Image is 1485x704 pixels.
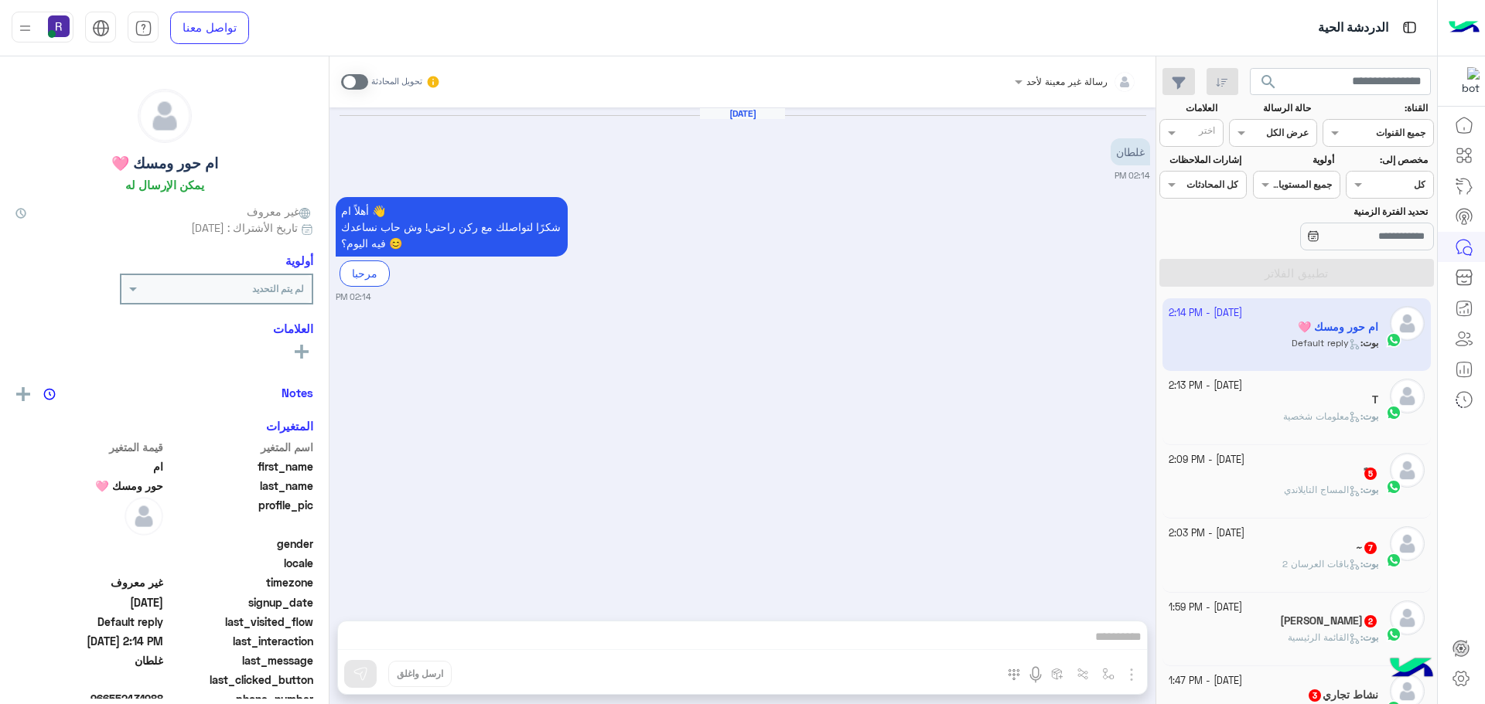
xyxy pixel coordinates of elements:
span: profile_pic [166,497,314,532]
label: القناة: [1325,101,1429,115]
span: 5 [1364,468,1377,480]
span: Default reply [15,614,163,630]
p: 28/9/2025, 2:14 PM [336,197,568,257]
div: اختر [1199,124,1217,141]
span: signup_date [166,594,314,610]
h5: ~ [1356,541,1378,554]
b: : [1360,484,1378,495]
span: timezone [166,574,314,590]
h6: [DATE] [700,108,785,119]
h6: يمكن الإرسال له [125,178,204,192]
img: notes [43,388,56,400]
label: إشارات الملاحظات [1161,153,1241,167]
img: defaultAdmin.png [1390,526,1425,561]
h6: أولوية [285,253,313,267]
span: null [15,672,163,688]
img: profile [15,19,35,38]
h5: ً [1363,467,1378,480]
span: القائمة الرئيسية [1288,631,1360,643]
label: حالة الرسالة [1231,101,1311,115]
span: بوت [1363,410,1378,422]
img: 322853014244696 [1452,67,1480,95]
img: WhatsApp [1386,553,1401,568]
img: WhatsApp [1386,627,1401,642]
b: لم يتم التحديد [252,283,304,294]
span: 7 [1364,542,1377,554]
label: أولوية [1255,153,1334,167]
h5: نشاط تجاري [1307,689,1378,702]
span: بوت [1363,558,1378,570]
small: [DATE] - 2:13 PM [1169,379,1242,393]
span: search [1259,73,1278,91]
span: المساج التايلاندي [1284,484,1360,495]
span: locale [166,555,314,571]
img: defaultAdmin.png [1390,379,1425,413]
span: last_interaction [166,633,314,649]
img: Logo [1449,12,1480,44]
span: null [15,536,163,552]
img: add [16,387,30,401]
small: 02:14 PM [1115,169,1150,182]
span: حور ومسك 🩷 [15,478,163,494]
span: بوت [1363,631,1378,643]
span: 2025-09-28T11:14:05.086Z [15,633,163,649]
span: اسم المتغير [166,439,314,455]
img: WhatsApp [1386,479,1401,495]
span: تاريخ الأشتراك : [DATE] [191,219,298,236]
span: معلومات شخصية [1283,410,1360,422]
span: last_name [166,478,314,494]
span: قيمة المتغير [15,439,163,455]
button: ارسل واغلق [388,661,452,687]
small: [DATE] - 1:47 PM [1169,674,1242,689]
p: 28/9/2025, 2:14 PM [1111,138,1150,165]
div: مرحبا [340,260,390,286]
small: [DATE] - 2:09 PM [1169,453,1244,468]
p: الدردشة الحية [1318,18,1388,39]
span: last_message [166,652,314,668]
span: ام [15,458,163,474]
span: غلطان [15,652,163,668]
img: defaultAdmin.png [1390,600,1425,635]
a: تواصل معنا [170,12,249,44]
h5: Robin [1280,614,1378,627]
span: null [15,555,163,571]
span: غير معروف [247,203,313,219]
button: search [1250,68,1288,101]
img: userImage [48,15,70,37]
img: tab [135,19,152,37]
span: last_clicked_button [166,672,314,688]
b: : [1360,631,1378,643]
img: defaultAdmin.png [1390,453,1425,488]
span: 3 [1309,689,1321,702]
small: [DATE] - 1:59 PM [1169,600,1242,615]
small: تحويل المحادثة [371,76,422,88]
label: العلامات [1161,101,1217,115]
img: defaultAdmin.png [138,90,191,142]
button: تطبيق الفلاتر [1159,259,1434,287]
b: : [1360,410,1378,422]
label: مخصص إلى: [1348,153,1428,167]
span: رسالة غير معينة لأحد [1026,76,1108,87]
span: last_visited_flow [166,614,314,630]
img: WhatsApp [1386,405,1401,420]
img: defaultAdmin.png [125,497,163,536]
h6: المتغيرات [266,419,313,433]
a: tab [128,12,159,44]
span: gender [166,536,314,552]
label: تحديد الفترة الزمنية [1255,205,1428,219]
img: tab [92,19,110,37]
h5: T [1372,393,1378,406]
span: بوت [1363,484,1378,495]
img: tab [1400,18,1419,37]
img: hulul-logo.png [1384,642,1439,696]
span: first_name [166,458,314,474]
h6: Notes [282,386,313,400]
h6: العلامات [15,321,313,335]
small: 02:14 PM [336,291,371,303]
span: غير معروف [15,574,163,590]
b: : [1360,558,1378,570]
span: 2025-09-28T11:14:05.09Z [15,594,163,610]
h5: ام حور ومسك 🩷 [111,155,218,172]
span: باقات العرسان 2 [1282,558,1360,570]
small: [DATE] - 2:03 PM [1169,526,1244,541]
